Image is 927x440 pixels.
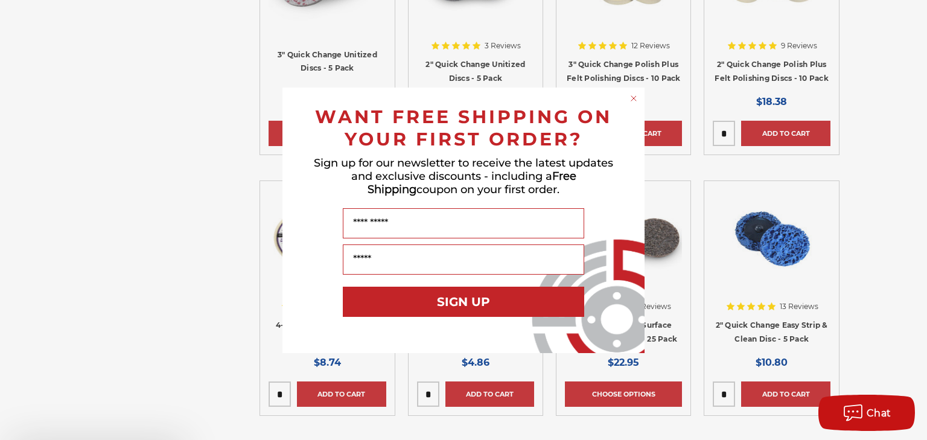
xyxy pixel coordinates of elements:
span: WANT FREE SHIPPING ON YOUR FIRST ORDER? [315,106,612,150]
span: Chat [867,407,891,419]
button: Chat [818,395,915,431]
button: Close dialog [628,92,640,104]
span: Free Shipping [368,170,576,196]
button: SIGN UP [343,287,584,317]
span: Sign up for our newsletter to receive the latest updates and exclusive discounts - including a co... [314,156,613,196]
